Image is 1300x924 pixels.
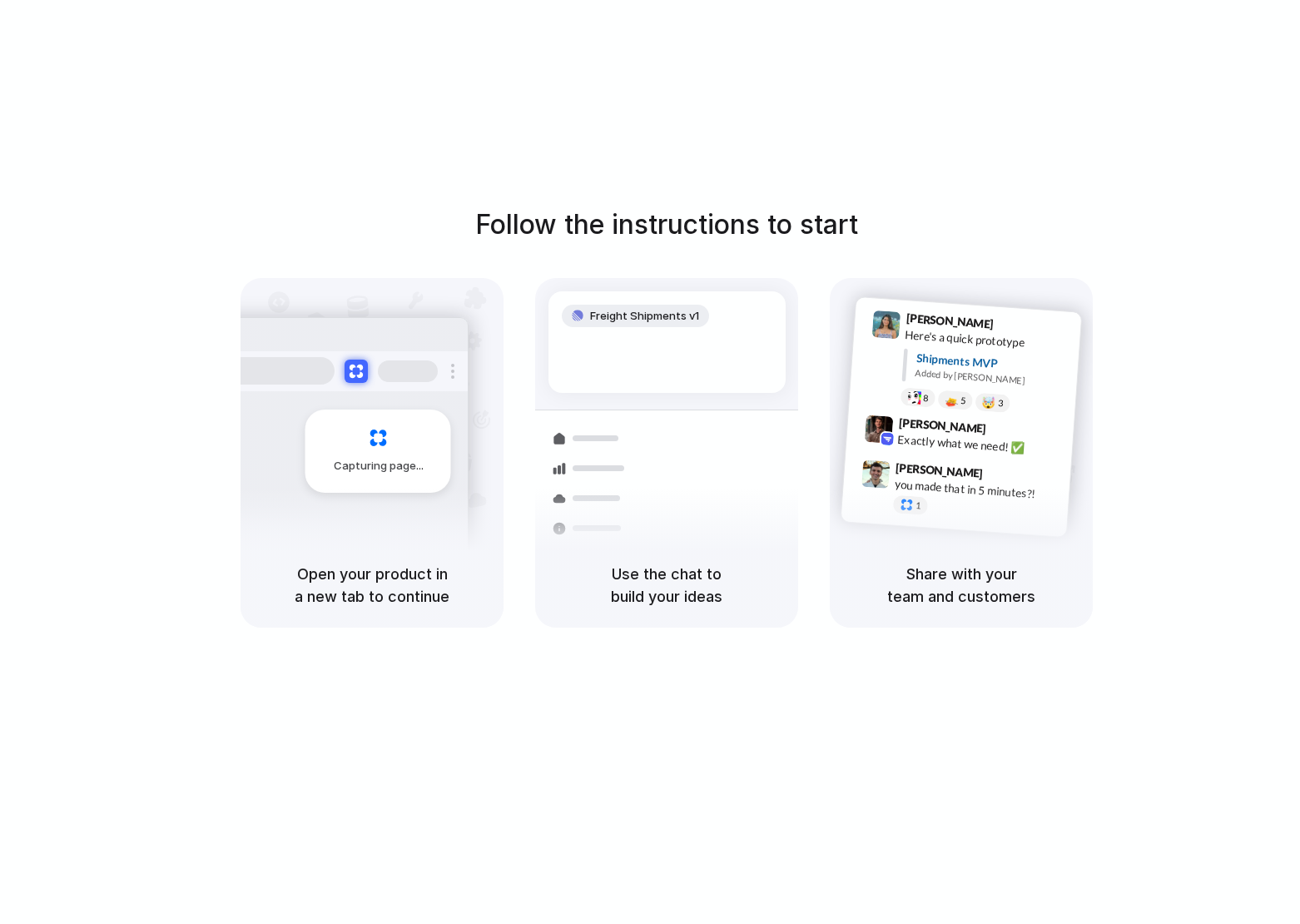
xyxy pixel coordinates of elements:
div: Exactly what we need! ✅ [897,430,1064,459]
h5: Open your product in a new tab to continue [260,563,484,608]
div: Added by [PERSON_NAME] [915,365,1068,390]
div: Shipments MVP [915,349,1069,376]
h1: Follow the instructions to start [475,205,858,245]
div: 🤯 [982,396,996,409]
h5: Use the chat to build your ideas [555,563,778,608]
div: Here's a quick prototype [905,325,1071,354]
span: 9:42 AM [991,421,1025,441]
span: 9:41 AM [999,316,1033,336]
h5: Share with your team and customers [850,563,1073,608]
div: you made that in 5 minutes?! [894,475,1060,504]
span: 5 [960,395,966,405]
span: 1 [915,500,921,509]
span: 8 [923,393,929,402]
span: Freight Shipments v1 [590,308,699,325]
span: 9:47 AM [988,466,1022,486]
span: [PERSON_NAME] [896,458,984,482]
span: Capturing page [334,458,426,474]
span: [PERSON_NAME] [898,413,986,437]
span: [PERSON_NAME] [906,309,994,333]
span: 3 [998,398,1004,407]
